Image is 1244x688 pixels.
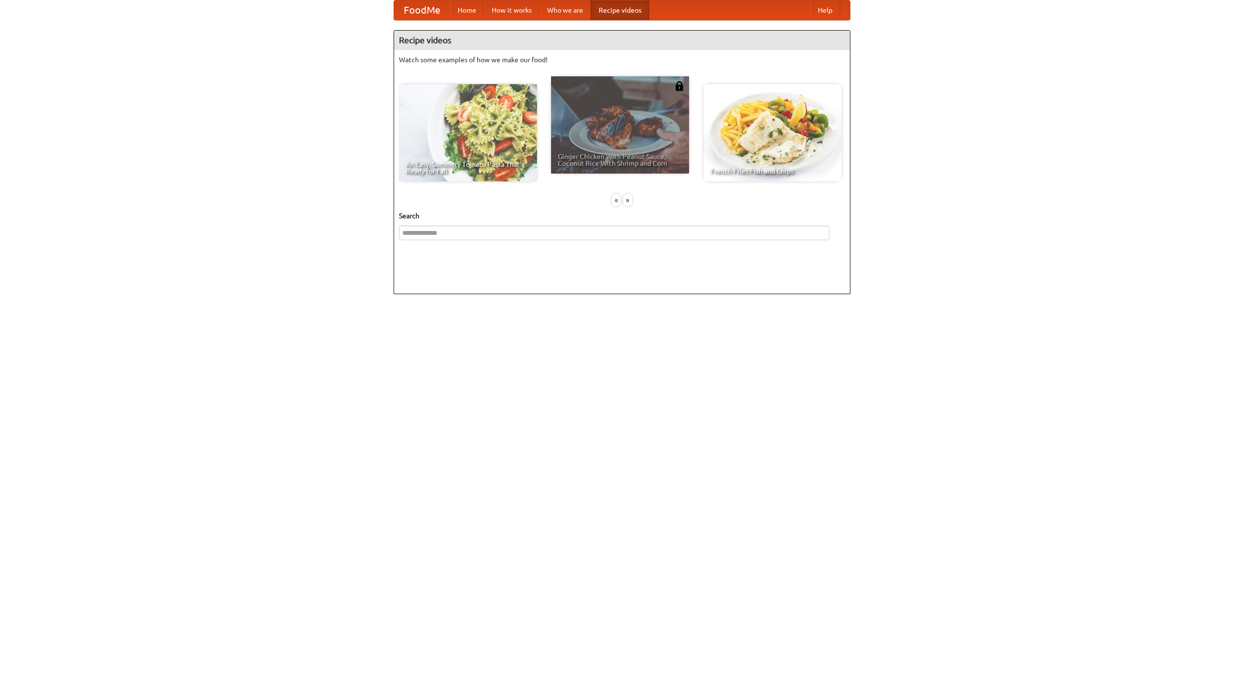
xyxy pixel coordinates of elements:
[710,168,835,175] span: French Fries Fish and Chips
[539,0,591,20] a: Who we are
[406,161,530,175] span: An Easy, Summery Tomato Pasta That's Ready for Fall
[704,84,842,181] a: French Fries Fish and Chips
[394,31,850,50] h4: Recipe videos
[394,0,450,20] a: FoodMe
[591,0,649,20] a: Recipe videos
[674,81,684,91] img: 483408.png
[399,55,845,65] p: Watch some examples of how we make our food!
[450,0,484,20] a: Home
[612,194,621,206] div: «
[399,84,537,181] a: An Easy, Summery Tomato Pasta That's Ready for Fall
[623,194,632,206] div: »
[484,0,539,20] a: How it works
[399,211,845,221] h5: Search
[810,0,840,20] a: Help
